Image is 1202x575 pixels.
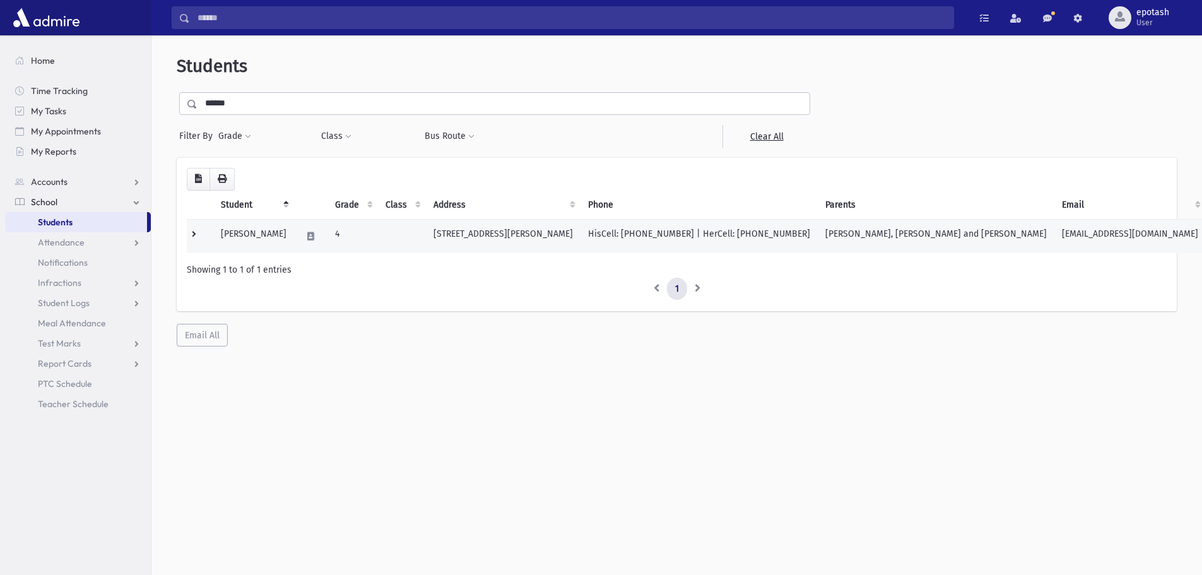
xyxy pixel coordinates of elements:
[38,398,109,410] span: Teacher Schedule
[38,237,85,248] span: Attendance
[38,358,91,369] span: Report Cards
[38,338,81,349] span: Test Marks
[5,81,151,101] a: Time Tracking
[10,5,83,30] img: AdmirePro
[378,191,426,220] th: Class: activate to sort column ascending
[213,191,294,220] th: Student: activate to sort column descending
[187,168,210,191] button: CSV
[38,216,73,228] span: Students
[5,333,151,353] a: Test Marks
[321,125,352,148] button: Class
[31,196,57,208] span: School
[722,125,810,148] a: Clear All
[327,191,378,220] th: Grade: activate to sort column ascending
[5,252,151,273] a: Notifications
[5,353,151,374] a: Report Cards
[5,50,151,71] a: Home
[190,6,953,29] input: Search
[5,172,151,192] a: Accounts
[177,56,247,76] span: Students
[5,141,151,162] a: My Reports
[5,192,151,212] a: School
[5,232,151,252] a: Attendance
[424,125,475,148] button: Bus Route
[31,85,88,97] span: Time Tracking
[5,374,151,394] a: PTC Schedule
[327,219,378,253] td: 4
[218,125,252,148] button: Grade
[5,121,151,141] a: My Appointments
[31,176,68,187] span: Accounts
[5,394,151,414] a: Teacher Schedule
[31,105,66,117] span: My Tasks
[5,101,151,121] a: My Tasks
[177,324,228,347] button: Email All
[5,293,151,313] a: Student Logs
[38,317,106,329] span: Meal Attendance
[31,126,101,137] span: My Appointments
[818,191,1054,220] th: Parents
[426,219,580,253] td: [STREET_ADDRESS][PERSON_NAME]
[818,219,1054,253] td: [PERSON_NAME], [PERSON_NAME] and [PERSON_NAME]
[580,219,818,253] td: HisCell: [PHONE_NUMBER] | HerCell: [PHONE_NUMBER]
[5,212,147,232] a: Students
[38,297,90,309] span: Student Logs
[426,191,580,220] th: Address: activate to sort column ascending
[213,219,294,253] td: [PERSON_NAME]
[209,168,235,191] button: Print
[38,378,92,389] span: PTC Schedule
[667,278,687,300] a: 1
[187,263,1167,276] div: Showing 1 to 1 of 1 entries
[31,55,55,66] span: Home
[179,129,218,143] span: Filter By
[5,273,151,293] a: Infractions
[1136,8,1169,18] span: epotash
[5,313,151,333] a: Meal Attendance
[38,257,88,268] span: Notifications
[31,146,76,157] span: My Reports
[38,277,81,288] span: Infractions
[580,191,818,220] th: Phone
[1136,18,1169,28] span: User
